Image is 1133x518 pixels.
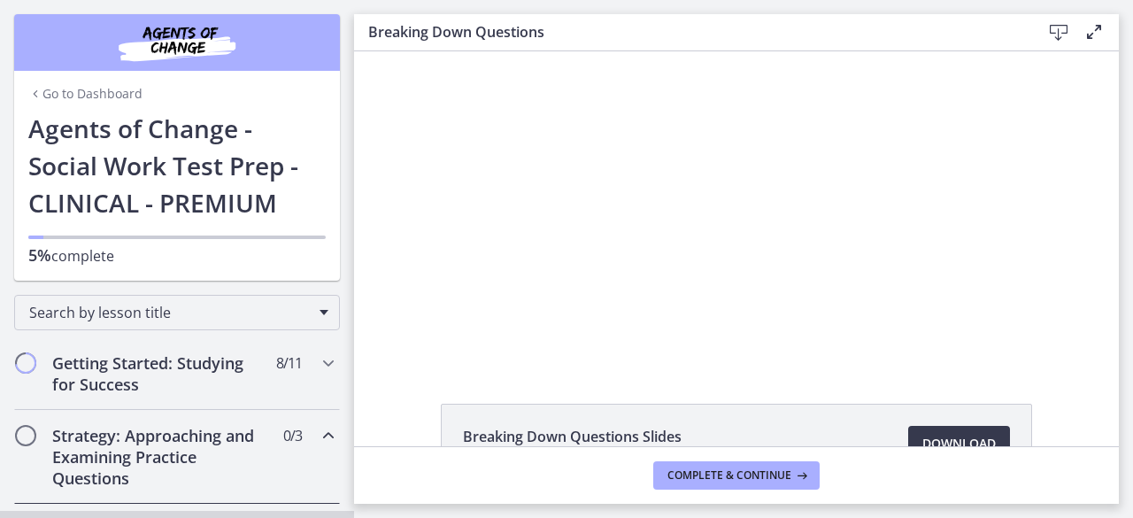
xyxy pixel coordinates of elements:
span: 8 / 11 [276,352,302,374]
h1: Agents of Change - Social Work Test Prep - CLINICAL - PREMIUM [28,110,326,221]
a: Go to Dashboard [28,85,143,103]
div: Search by lesson title [14,295,340,330]
h2: Strategy: Approaching and Examining Practice Questions [52,425,268,489]
span: Breaking Down Questions Slides [463,426,682,447]
span: 5% [28,244,51,266]
span: Download [922,433,996,454]
p: complete [28,244,326,267]
h3: Breaking Down Questions [368,21,1013,43]
button: Complete & continue [653,461,820,490]
img: Agents of Change Social Work Test Prep [71,21,283,64]
span: 0 / 3 [283,425,302,446]
a: Download [908,426,1010,461]
span: Complete & continue [667,468,791,483]
iframe: Video Lesson [354,51,1119,363]
h2: Getting Started: Studying for Success [52,352,268,395]
span: Search by lesson title [29,303,311,322]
